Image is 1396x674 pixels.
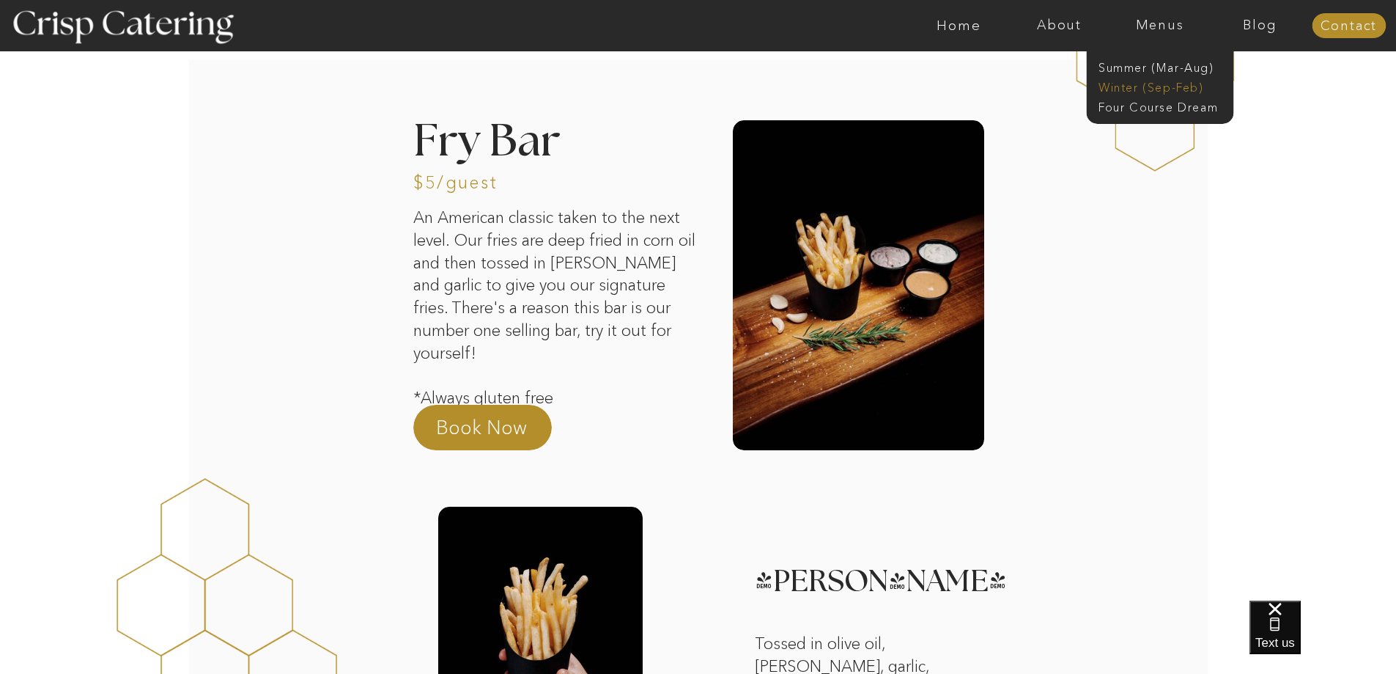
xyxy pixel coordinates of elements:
[1109,18,1210,33] a: Menus
[413,174,497,188] h3: $5/guest
[909,18,1009,33] a: Home
[1098,99,1230,113] a: Four Course Dream
[1312,19,1386,34] a: Contact
[1210,18,1310,33] a: Blog
[413,120,695,159] h2: Fry Bar
[1098,79,1219,93] a: Winter (Sep-Feb)
[1009,18,1109,33] a: About
[755,567,930,581] h3: [PERSON_NAME]
[436,414,565,450] a: Book Now
[1098,59,1230,73] a: Summer (Mar-Aug)
[1249,601,1396,674] iframe: podium webchat widget bubble
[413,207,702,436] p: An American classic taken to the next level. Our fries are deep fried in corn oil and then tossed...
